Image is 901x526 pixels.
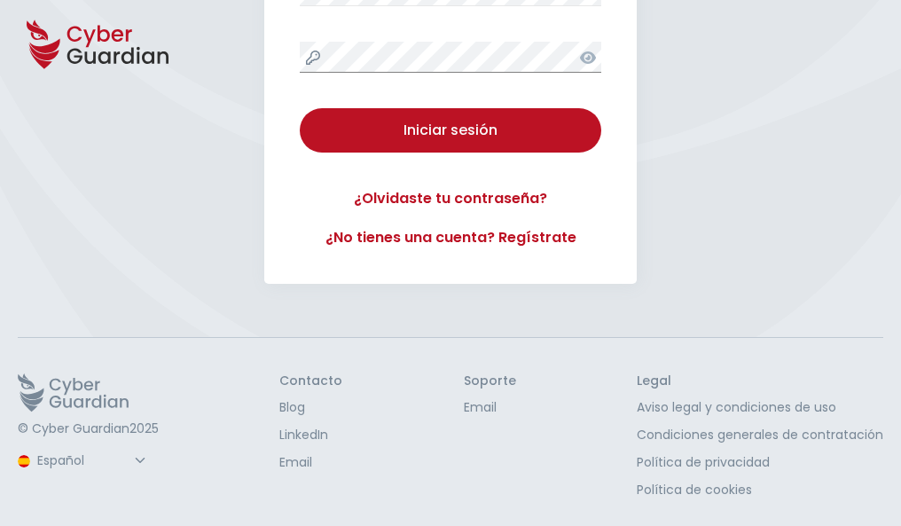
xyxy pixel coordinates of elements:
[637,453,883,472] a: Política de privacidad
[279,453,342,472] a: Email
[313,120,588,141] div: Iniciar sesión
[637,398,883,417] a: Aviso legal y condiciones de uso
[279,426,342,444] a: LinkedIn
[464,398,516,417] a: Email
[300,108,601,153] button: Iniciar sesión
[637,373,883,389] h3: Legal
[300,188,601,209] a: ¿Olvidaste tu contraseña?
[300,227,601,248] a: ¿No tienes una cuenta? Regístrate
[18,455,30,467] img: region-logo
[18,421,159,437] p: © Cyber Guardian 2025
[279,398,342,417] a: Blog
[637,481,883,499] a: Política de cookies
[279,373,342,389] h3: Contacto
[637,426,883,444] a: Condiciones generales de contratación
[464,373,516,389] h3: Soporte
